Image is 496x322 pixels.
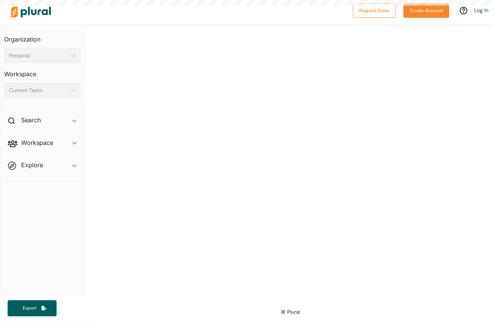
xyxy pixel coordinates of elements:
a: Log In [474,7,488,14]
div: Personal [9,52,68,60]
h3: Workspace [4,63,80,80]
a: Create Account [403,6,449,14]
button: Request Demo [353,3,396,18]
h2: Search [21,116,41,124]
button: Export [8,300,57,316]
span: Export [17,305,42,311]
small: © Plural [281,309,300,315]
h3: Organization [4,28,80,45]
div: Current Team [9,86,68,94]
a: Request Demo [353,6,396,14]
button: Create Account [403,3,449,18]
